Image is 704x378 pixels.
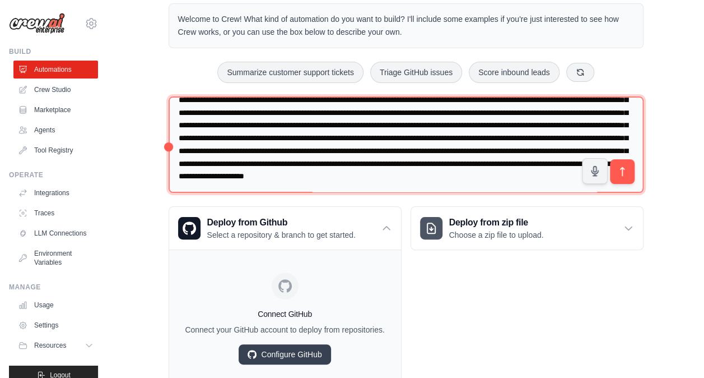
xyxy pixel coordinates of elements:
[13,336,98,354] button: Resources
[449,216,544,229] h3: Deploy from zip file
[178,308,392,320] h4: Connect GitHub
[13,245,98,271] a: Environment Variables
[370,62,462,83] button: Triage GitHub issues
[207,216,356,229] h3: Deploy from Github
[239,344,330,365] a: Configure GitHub
[13,296,98,314] a: Usage
[217,62,363,83] button: Summarize customer support tickets
[9,283,98,292] div: Manage
[13,121,98,139] a: Agents
[9,13,65,34] img: Logo
[178,13,634,39] p: Welcome to Crew! What kind of automation do you want to build? I'll include some examples if you'...
[13,316,98,334] a: Settings
[13,204,98,222] a: Traces
[469,62,560,83] button: Score inbound leads
[13,81,98,99] a: Crew Studio
[34,341,66,350] span: Resources
[449,229,544,241] p: Choose a zip file to upload.
[13,101,98,119] a: Marketplace
[13,141,98,159] a: Tool Registry
[9,170,98,179] div: Operate
[178,324,392,335] p: Connect your GitHub account to deploy from repositories.
[13,184,98,202] a: Integrations
[13,224,98,242] a: LLM Connections
[207,229,356,241] p: Select a repository & branch to get started.
[13,61,98,79] a: Automations
[9,47,98,56] div: Build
